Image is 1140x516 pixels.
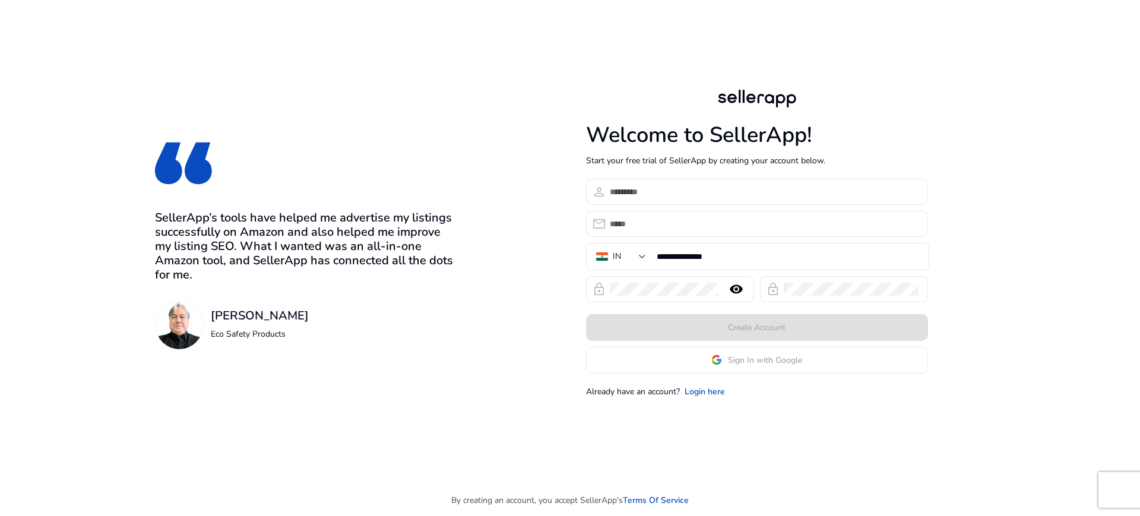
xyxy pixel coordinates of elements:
[592,217,606,231] span: email
[586,122,928,148] h1: Welcome to SellerApp!
[613,250,621,263] div: IN
[586,385,680,398] p: Already have an account?
[586,154,928,167] p: Start your free trial of SellerApp by creating your account below.
[722,282,750,296] mat-icon: remove_red_eye
[211,328,309,340] p: Eco Safety Products
[623,494,689,506] a: Terms Of Service
[592,185,606,199] span: person
[685,385,725,398] a: Login here
[766,282,780,296] span: lock
[155,211,459,282] h3: SellerApp’s tools have helped me advertise my listings successfully on Amazon and also helped me ...
[592,282,606,296] span: lock
[211,309,309,323] h3: [PERSON_NAME]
